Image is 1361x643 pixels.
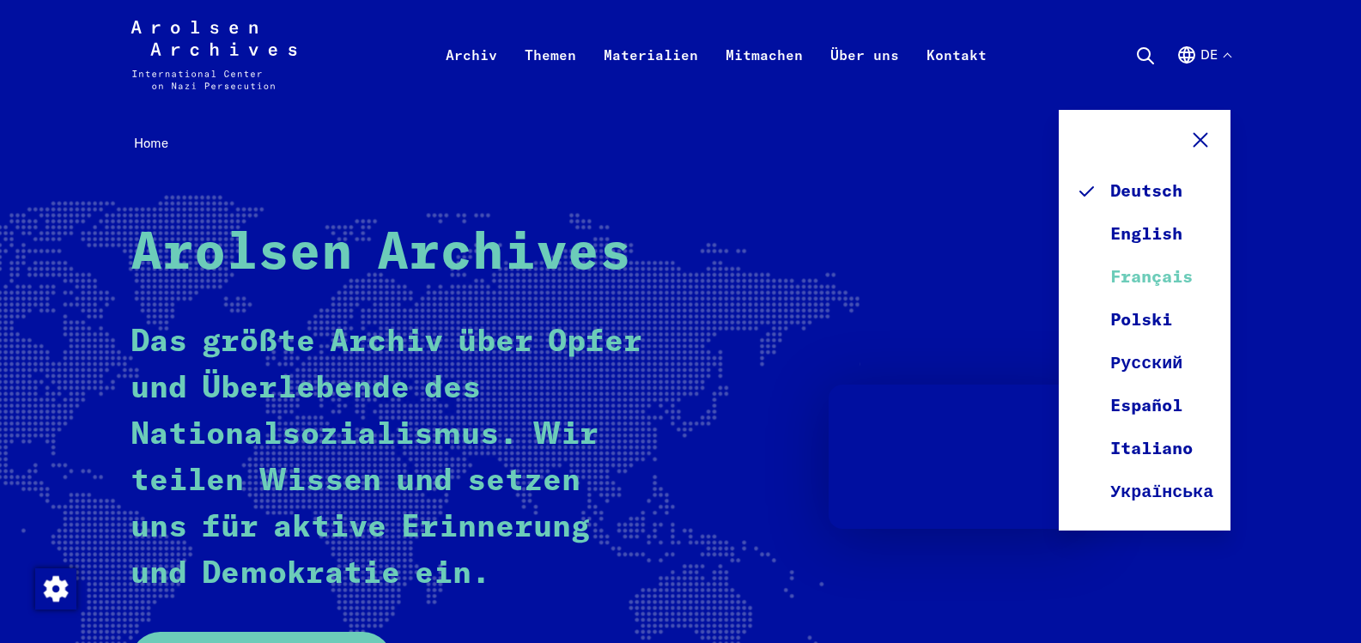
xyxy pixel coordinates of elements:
[1076,256,1213,299] a: Français
[35,568,76,610] img: Modification du consentement
[1076,213,1213,256] a: English
[913,41,1000,110] a: Kontakt
[1076,470,1213,513] a: Українська
[432,41,511,110] a: Archiv
[590,41,712,110] a: Materialien
[131,130,1231,157] nav: Breadcrumb
[712,41,817,110] a: Mitmachen
[1076,299,1213,342] a: Polski
[134,135,168,151] span: Home
[1076,428,1213,470] a: Italiano
[131,319,651,598] p: Das größte Archiv über Opfer und Überlebende des Nationalsozialismus. Wir teilen Wissen und setze...
[1076,342,1213,385] a: Русский
[511,41,590,110] a: Themen
[817,41,913,110] a: Über uns
[432,21,1000,89] nav: Primär
[131,228,631,280] strong: Arolsen Archives
[1076,170,1213,213] a: Deutsch
[1176,45,1230,106] button: Deutsch, Sprachauswahl
[1076,385,1213,428] a: Español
